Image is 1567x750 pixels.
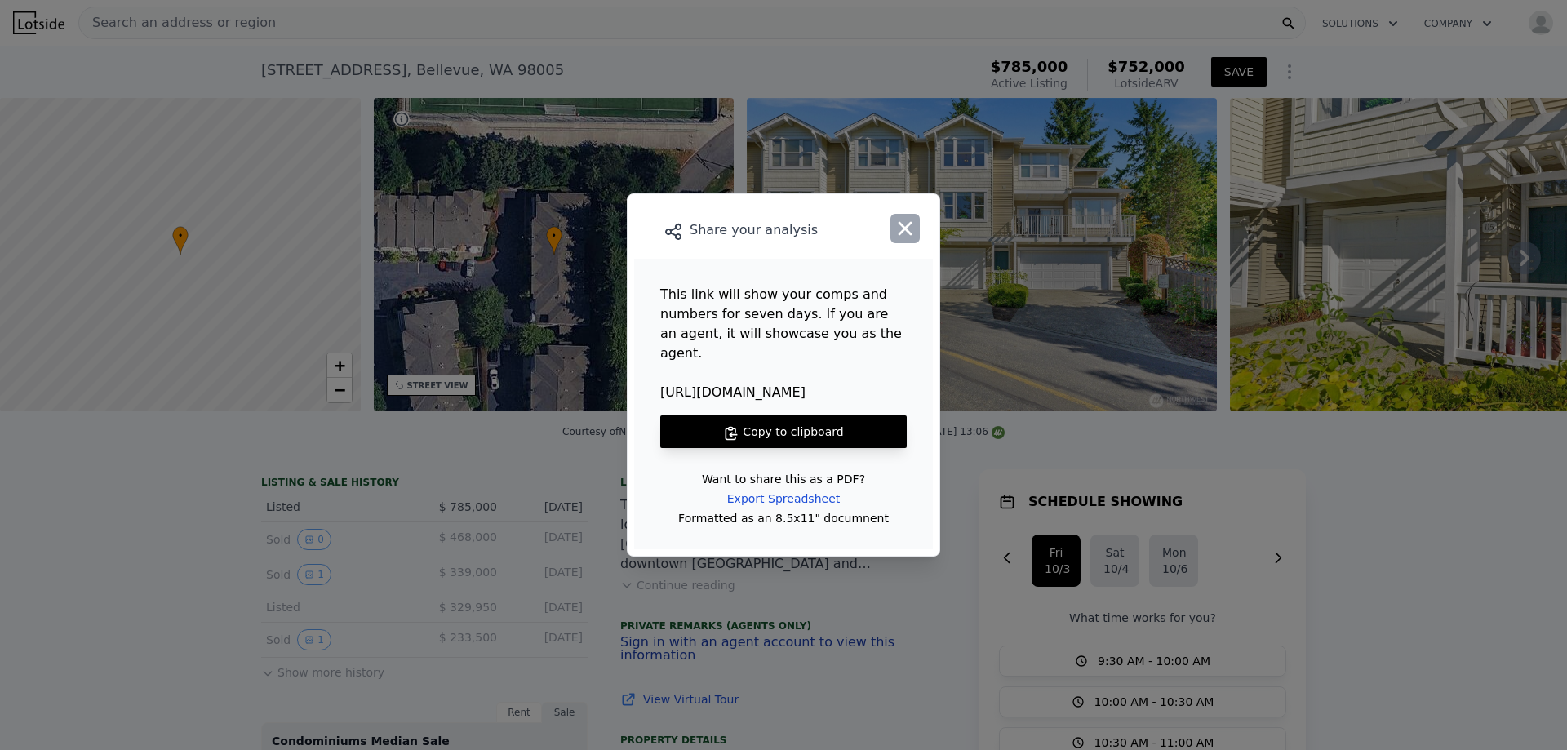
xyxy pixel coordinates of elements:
span: [URL][DOMAIN_NAME] [660,383,907,402]
div: Share your analysis [634,219,873,242]
div: Formatted as an 8.5x11" documnent [678,513,889,523]
div: Want to share this as a PDF? [702,474,865,484]
div: Export Spreadsheet [714,484,853,513]
main: This link will show your comps and numbers for seven days. If you are an agent, it will showcase ... [634,259,933,549]
button: Copy to clipboard [660,415,907,448]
